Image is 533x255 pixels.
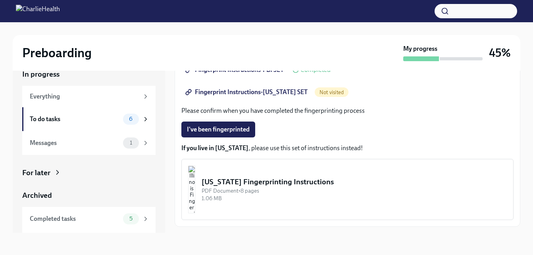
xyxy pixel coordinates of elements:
a: Archived [22,190,156,201]
img: CharlieHealth [16,5,60,17]
a: For later [22,168,156,178]
div: Messages [30,139,120,147]
a: To do tasks6 [22,107,156,131]
p: , please use this set of instructions instead! [181,144,514,153]
span: Fingerprint Instructions-[US_STATE] SET [187,88,308,96]
button: [US_STATE] Fingerprinting InstructionsPDF Document•8 pages1.06 MB [181,159,514,220]
div: 1.06 MB [202,195,507,202]
h2: Preboarding [22,45,92,61]
div: Completed tasks [30,214,120,223]
div: [US_STATE] Fingerprinting Instructions [202,177,507,187]
strong: If you live in [US_STATE] [181,144,248,152]
div: PDF Document • 8 pages [202,187,507,195]
a: Fingerprint Instructions-[US_STATE] SET [181,84,313,100]
div: For later [22,168,50,178]
span: 1 [125,140,137,146]
div: To do tasks [30,115,120,124]
span: I've been fingerprinted [187,126,250,133]
div: Everything [30,92,139,101]
button: I've been fingerprinted [181,122,255,137]
img: Illinois Fingerprinting Instructions [188,166,195,213]
span: 5 [125,216,137,222]
span: 6 [124,116,137,122]
span: Completed [300,67,331,73]
a: Messages1 [22,131,156,155]
a: Completed tasks5 [22,207,156,231]
p: Please confirm when you have completed the fingerprinting process [181,106,514,115]
a: In progress [22,69,156,79]
a: Everything [22,86,156,107]
h3: 45% [489,46,511,60]
strong: My progress [403,44,437,53]
span: Not visited [315,89,348,95]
